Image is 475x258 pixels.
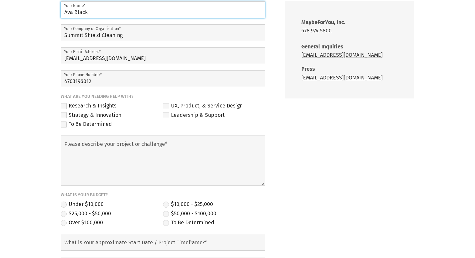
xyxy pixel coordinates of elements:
label: What is Your Approximate Start Date / Project Timeframe?* [64,238,275,247]
label: Research & Insights [61,102,116,111]
label: Under $10,000 [61,200,104,209]
strong: General Inquiries [301,43,343,50]
label: Your Company or Organization* [64,25,222,32]
a: 678.974.5800 [301,27,332,34]
label: $10,000 - $25,000 [163,200,213,209]
label: To Be Determined [61,120,112,129]
label: $25,000 - $50,000 [61,210,111,219]
label: $50,000 - $100,000 [163,210,216,219]
span: What are you needing help with? [61,93,265,100]
label: Leadership & Support [163,111,225,120]
span: What is your budget? [61,192,265,198]
label: Strategy & Innovation [61,111,121,120]
label: To Be Determined [163,219,214,228]
label: Over $100,000 [61,219,103,228]
label: Please describe your project or challenge* [64,140,275,149]
label: Your Name* [64,2,222,9]
a: [EMAIL_ADDRESS][DOMAIN_NAME] [301,74,383,81]
label: UX, Product, & Service Design [163,102,243,111]
a: [EMAIL_ADDRESS][DOMAIN_NAME] [301,52,383,58]
strong: Press [301,66,315,72]
label: Your Phone Number* [64,71,222,78]
label: Your Email Address* [64,48,222,55]
strong: MaybeForYou, Inc. [301,19,345,25]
